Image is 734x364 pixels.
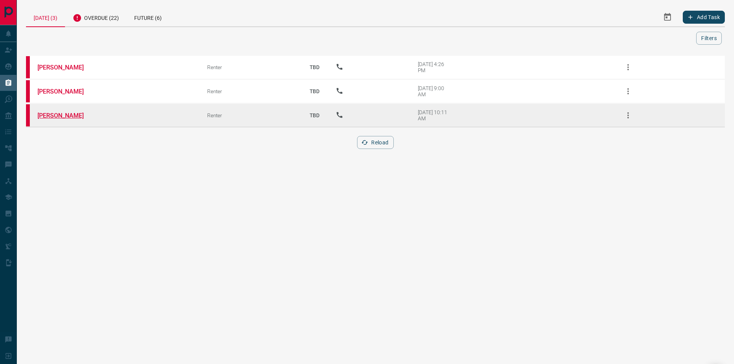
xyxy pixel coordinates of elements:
p: TBD [305,57,324,78]
a: [PERSON_NAME] [37,88,95,95]
div: Renter [207,112,294,118]
div: [DATE] 4:26 PM [418,61,450,73]
button: Reload [357,136,393,149]
div: [DATE] 10:11 AM [418,109,450,121]
div: Renter [207,88,294,94]
div: [DATE] (3) [26,8,65,27]
div: Future (6) [127,8,169,26]
div: [DATE] 9:00 AM [418,85,450,97]
button: Add Task [683,11,725,24]
p: TBD [305,81,324,102]
a: [PERSON_NAME] [37,64,95,71]
p: TBD [305,105,324,126]
div: property.ca [26,56,30,78]
div: Overdue (22) [65,8,127,26]
button: Filters [696,32,722,45]
div: Renter [207,64,294,70]
a: [PERSON_NAME] [37,112,95,119]
button: Select Date Range [658,8,677,26]
div: property.ca [26,80,30,102]
div: property.ca [26,104,30,126]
